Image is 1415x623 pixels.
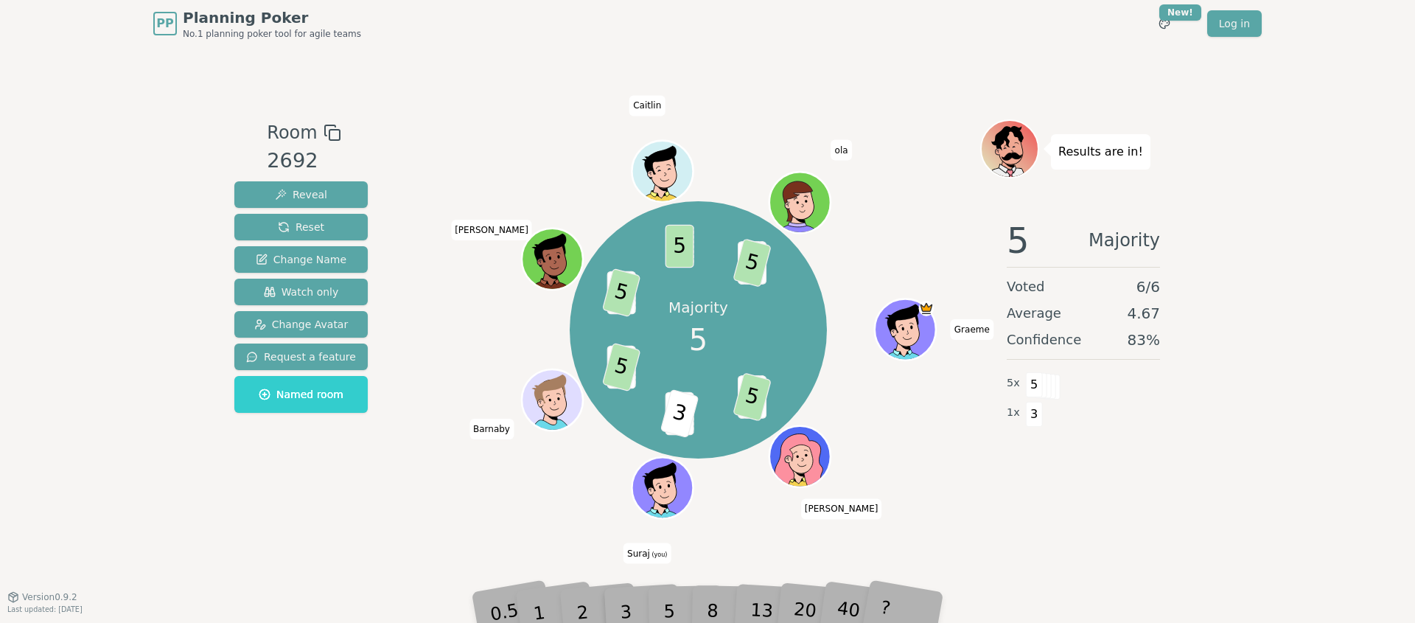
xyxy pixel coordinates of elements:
[633,459,691,517] button: Click to change your avatar
[1007,375,1020,391] span: 5 x
[1026,402,1043,427] span: 3
[264,285,339,299] span: Watch only
[733,372,772,422] span: 5
[951,319,993,340] span: Click to change your name
[451,220,532,240] span: Click to change your name
[234,376,368,413] button: Named room
[1007,330,1081,350] span: Confidence
[246,349,356,364] span: Request a feature
[801,499,882,520] span: Click to change your name
[1007,276,1045,297] span: Voted
[1007,223,1030,258] span: 5
[601,268,640,318] span: 5
[469,419,514,439] span: Click to change your name
[22,591,77,603] span: Version 0.9.2
[601,343,640,392] span: 5
[660,389,699,438] span: 3
[259,387,343,402] span: Named room
[623,543,671,564] span: Click to change your name
[629,96,665,116] span: Click to change your name
[256,252,346,267] span: Change Name
[665,225,693,268] span: 5
[234,246,368,273] button: Change Name
[267,146,340,176] div: 2692
[1207,10,1262,37] a: Log in
[278,220,324,234] span: Reset
[668,297,728,318] p: Majority
[1159,4,1201,21] div: New!
[1007,303,1061,324] span: Average
[1089,223,1160,258] span: Majority
[153,7,361,40] a: PPPlanning PokerNo.1 planning poker tool for agile teams
[267,119,317,146] span: Room
[689,318,707,362] span: 5
[733,238,772,288] span: 5
[7,605,83,613] span: Last updated: [DATE]
[183,7,361,28] span: Planning Poker
[1026,372,1043,397] span: 5
[234,311,368,338] button: Change Avatar
[1127,303,1160,324] span: 4.67
[650,551,668,558] span: (you)
[1128,330,1160,350] span: 83 %
[234,279,368,305] button: Watch only
[1058,142,1143,162] p: Results are in!
[1136,276,1160,297] span: 6 / 6
[254,317,349,332] span: Change Avatar
[918,301,934,316] span: Graeme is the host
[234,181,368,208] button: Reveal
[1151,10,1178,37] button: New!
[831,140,852,161] span: Click to change your name
[234,214,368,240] button: Reset
[275,187,327,202] span: Reveal
[156,15,173,32] span: PP
[234,344,368,370] button: Request a feature
[7,591,77,603] button: Version0.9.2
[1007,405,1020,421] span: 1 x
[183,28,361,40] span: No.1 planning poker tool for agile teams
